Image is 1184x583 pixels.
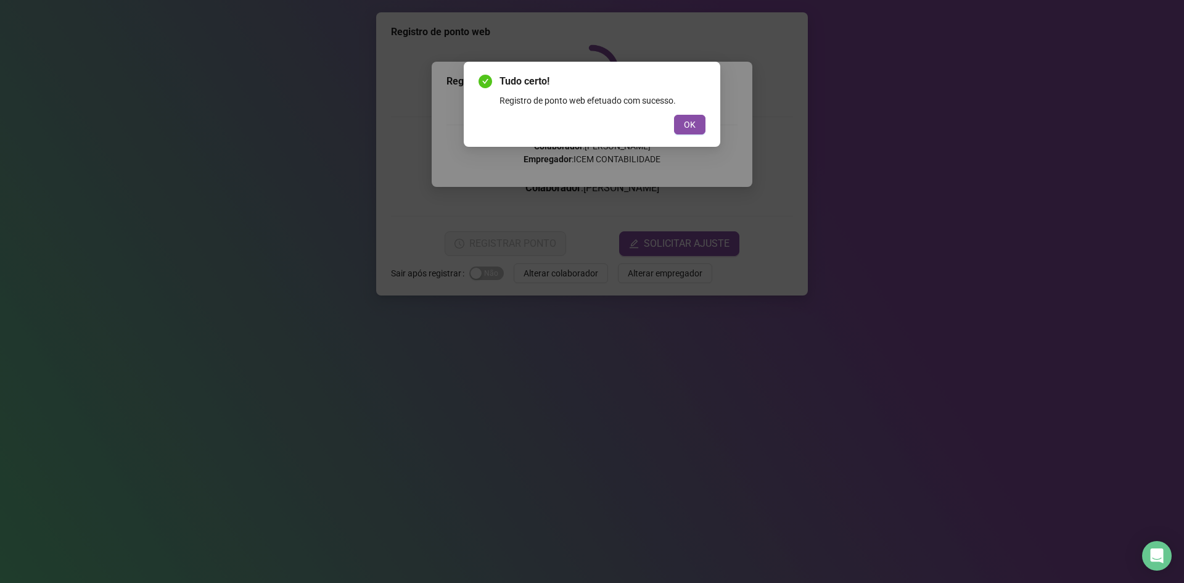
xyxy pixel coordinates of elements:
[479,75,492,88] span: check-circle
[684,118,696,131] span: OK
[499,74,705,89] span: Tudo certo!
[1142,541,1172,571] div: Open Intercom Messenger
[674,115,705,134] button: OK
[499,94,705,107] div: Registro de ponto web efetuado com sucesso.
